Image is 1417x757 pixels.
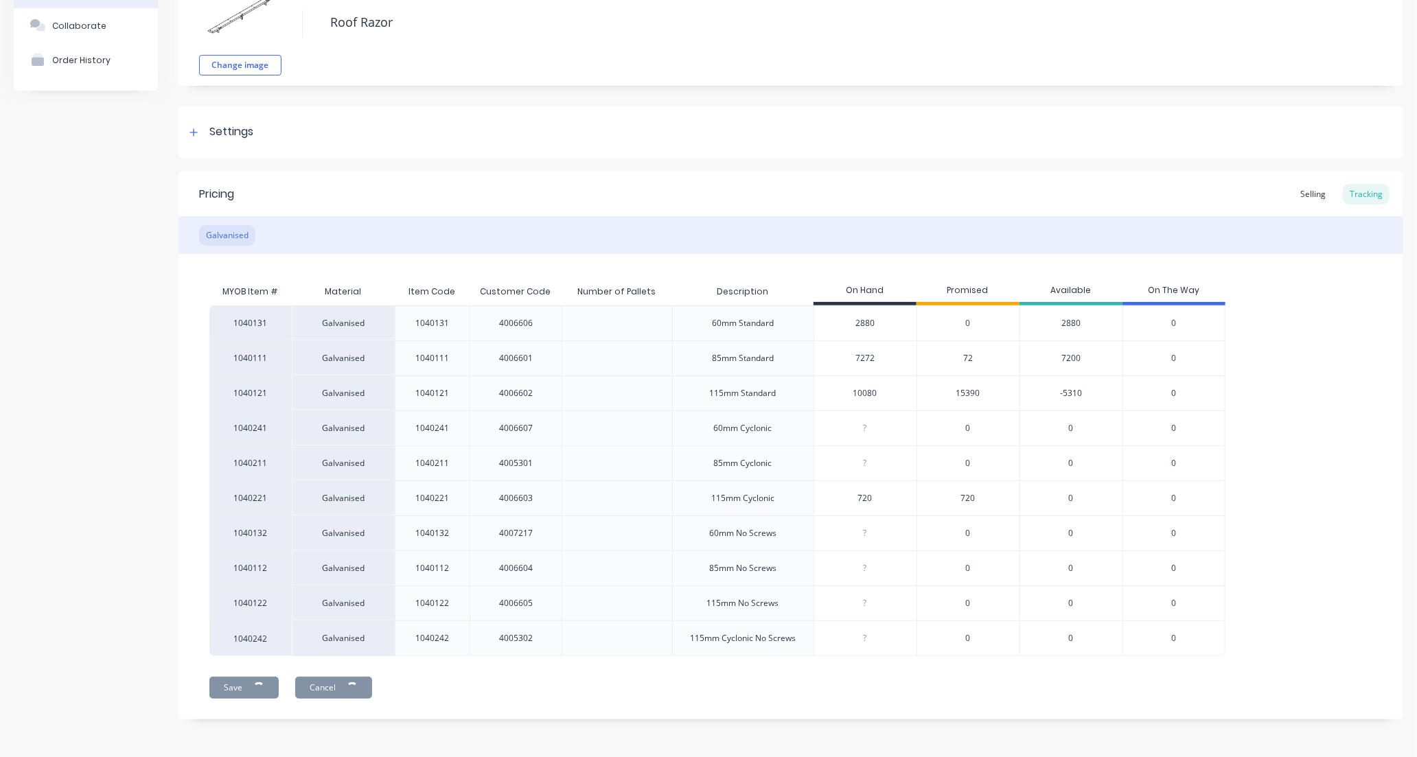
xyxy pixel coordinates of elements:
div: Selling [1293,184,1333,205]
span: 0 [966,562,971,574]
div: Galvanised [292,550,395,585]
div: 60mm Cyclonic [714,422,772,434]
div: 1040112 [209,550,292,585]
div: 1040242 [209,620,292,656]
div: 0 [1019,620,1122,656]
div: Customer Code [469,275,562,309]
span: 0 [966,597,971,609]
textarea: Roof Razor [323,6,1270,38]
button: Save [209,677,279,699]
button: Change image [199,55,281,75]
div: ? [814,586,917,620]
div: 1040131 [415,317,449,329]
div: On Hand [814,278,917,305]
div: 1040121 [415,387,449,399]
div: On The Way [1122,278,1225,305]
div: ? [814,411,917,445]
div: ? [814,516,917,550]
div: 10080 [814,376,917,410]
div: Galvanised [292,585,395,620]
div: Galvanised [292,445,395,480]
div: Galvanised [292,375,395,410]
div: 115mm Cyclonic [711,492,774,504]
div: 1040112 [415,562,449,574]
span: 0 [1171,527,1176,539]
div: 60mm Standard [712,317,774,329]
div: 1040221 [415,492,449,504]
div: Item Code [398,275,466,309]
div: 115mm Standard [710,387,776,399]
div: Number of Pallets [566,275,667,309]
span: 0 [1171,562,1176,574]
div: 7272 [814,341,917,375]
div: Galvanised [292,620,395,656]
div: Galvanised [292,410,395,445]
div: 85mm Cyclonic [714,457,772,469]
div: 4006606 [499,317,533,329]
div: 1040241 [415,422,449,434]
span: 0 [1171,387,1176,399]
div: Tracking [1343,184,1390,205]
button: Collaborate [14,8,158,43]
span: 72 [963,352,973,364]
div: 0 [1019,480,1122,515]
div: 0 [1019,515,1122,550]
div: 115mm Cyclonic No Screws [690,632,796,644]
div: 1040122 [415,597,449,609]
div: MYOB Item # [209,278,292,305]
div: 7200 [1019,340,1122,375]
span: 0 [966,457,971,469]
div: Galvanised [292,515,395,550]
span: 0 [1171,632,1176,644]
div: Promised [917,278,1019,305]
div: Collaborate [52,21,106,31]
div: 1040221 [209,480,292,515]
div: 1040122 [209,585,292,620]
div: 1040132 [209,515,292,550]
div: 1040132 [415,527,449,539]
div: -5310 [1019,375,1122,410]
button: Cancel [295,677,372,699]
div: 0 [1019,585,1122,620]
div: 4006602 [499,387,533,399]
div: 0 [1019,445,1122,480]
div: ? [814,446,917,480]
span: 0 [1171,457,1176,469]
span: 0 [966,317,971,329]
div: 1040121 [209,375,292,410]
div: 4006603 [499,492,533,504]
span: 15390 [956,387,980,399]
span: 0 [1171,422,1176,434]
span: 0 [1171,492,1176,504]
div: 4006604 [499,562,533,574]
div: 4005302 [499,632,533,644]
div: 0 [1019,410,1122,445]
span: 0 [966,527,971,539]
div: Pricing [199,186,234,202]
div: 1040111 [209,340,292,375]
div: 720 [814,481,917,515]
div: 1040131 [209,305,292,340]
div: 1040211 [415,457,449,469]
button: Order History [14,43,158,77]
div: Settings [209,124,253,141]
span: 0 [1171,352,1176,364]
div: Galvanised [292,480,395,515]
div: 115mm No Screws [707,597,779,609]
div: Galvanised [292,340,395,375]
div: ? [814,621,917,655]
div: 1040211 [209,445,292,480]
div: Description [706,275,779,309]
div: 4007217 [499,527,533,539]
div: 2880 [814,306,917,340]
div: 2880 [1019,305,1122,340]
span: 0 [1171,597,1176,609]
span: 0 [966,422,971,434]
div: Galvanised [199,225,255,246]
div: 1040242 [415,632,449,644]
div: 4005301 [499,457,533,469]
div: Galvanised [292,305,395,340]
div: Material [292,278,395,305]
span: 0 [966,632,971,644]
div: 0 [1019,550,1122,585]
